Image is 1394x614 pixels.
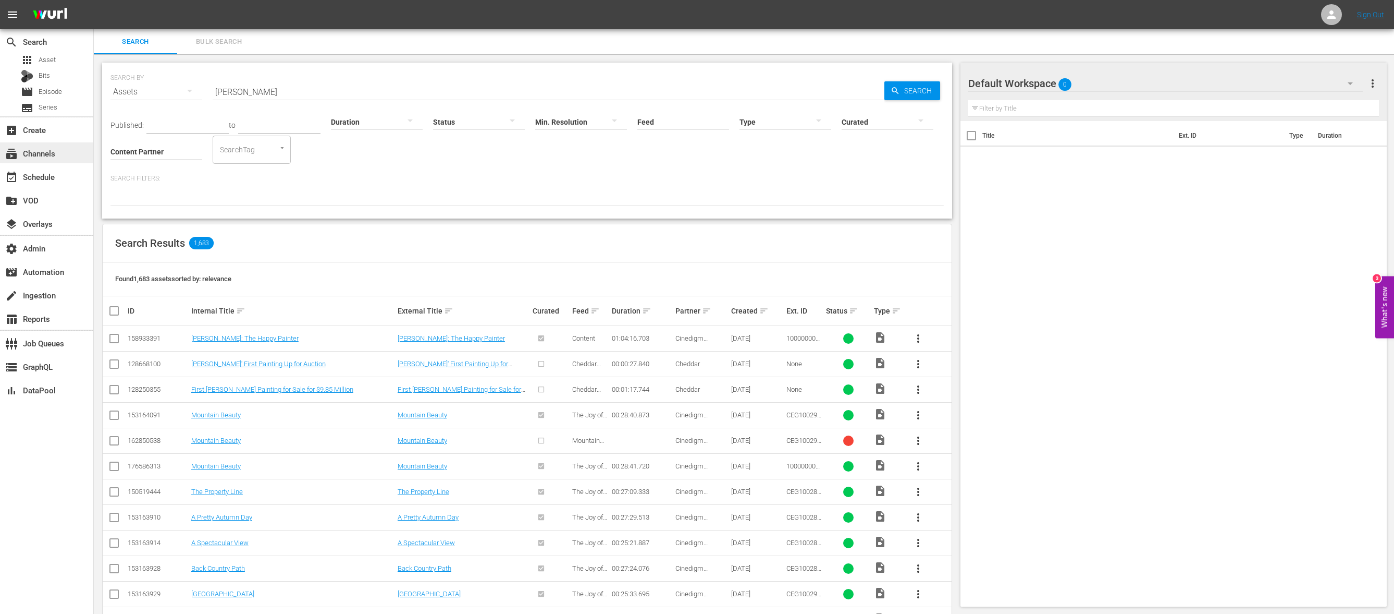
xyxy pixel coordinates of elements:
[912,537,924,549] span: more_vert
[786,334,823,350] span: 1000000047874
[191,305,394,317] div: Internal Title
[874,357,886,369] span: Video
[110,77,202,106] div: Assets
[191,386,353,393] a: First [PERSON_NAME] Painting for Sale for $9.85 Million
[912,562,924,575] span: more_vert
[128,488,188,496] div: 150519444
[572,305,609,317] div: Feed
[786,513,821,529] span: CEG10028166
[731,437,784,444] div: [DATE]
[398,334,505,342] a: [PERSON_NAME]: The Happy Painter
[786,307,823,315] div: Ext. ID
[906,582,931,607] button: more_vert
[731,305,784,317] div: Created
[398,564,451,572] a: Back Country Path
[398,411,447,419] a: Mountain Beauty
[874,587,886,599] span: Video
[572,437,604,452] span: Mountain Beauty
[21,54,33,66] span: Asset
[912,511,924,524] span: more_vert
[5,124,18,137] span: Create
[874,305,903,317] div: Type
[128,462,188,470] div: 176586313
[874,408,886,420] span: Video
[906,326,931,351] button: more_vert
[675,590,717,613] span: Cinedigm Entertainment Corp
[612,386,672,393] div: 00:01:17.744
[675,539,717,562] span: Cinedigm Entertainment Corp
[191,488,243,496] a: The Property Line
[25,3,75,27] img: ans4CAIJ8jUAAAAAAAAAAAAAAAAAAAAAAAAgQb4GAAAAAAAAAAAAAAAAAAAAAAAAJMjXAAAAAAAAAAAAAAAAAAAAAAAAgAT5G...
[1375,276,1394,338] button: Open Feedback Widget
[1173,121,1283,150] th: Ext. ID
[128,307,188,315] div: ID
[912,460,924,473] span: more_vert
[642,306,651,316] span: sort
[39,102,57,113] span: Series
[786,411,821,427] span: CEG10029671
[533,307,569,315] div: Curated
[572,334,595,342] span: Content
[612,462,672,470] div: 00:28:41.720
[1283,121,1312,150] th: Type
[128,513,188,521] div: 153163910
[612,360,672,368] div: 00:00:27.840
[912,409,924,422] span: more_vert
[572,360,601,376] span: Cheddar RSS
[572,386,601,401] span: Cheddar RSS
[675,334,717,358] span: Cinedigm Entertainment Corp
[612,488,672,496] div: 00:27:09.333
[786,462,823,478] span: 1000000046936
[572,564,607,604] span: The Joy of Painting with [PERSON_NAME]
[731,488,784,496] div: [DATE]
[572,539,607,578] span: The Joy of Painting with [PERSON_NAME]
[572,513,607,552] span: The Joy of Painting with [PERSON_NAME]
[912,588,924,600] span: more_vert
[5,361,18,374] span: GraphQL
[731,334,784,342] div: [DATE]
[702,306,711,316] span: sort
[572,411,607,450] span: The Joy of Painting with [PERSON_NAME]
[572,488,607,527] span: The Joy of Painting with [PERSON_NAME]
[612,564,672,572] div: 00:27:24.076
[675,488,717,511] span: Cinedigm Entertainment Corp
[590,306,600,316] span: sort
[731,590,784,598] div: [DATE]
[675,564,717,588] span: Cinedigm Entertainment Corp
[912,358,924,370] span: more_vert
[731,411,784,419] div: [DATE]
[786,386,823,393] div: None
[731,462,784,470] div: [DATE]
[39,55,56,65] span: Asset
[5,195,18,207] span: VOD
[786,539,821,555] span: CEG10028210
[786,590,821,606] span: CEG10029918
[5,266,18,279] span: Automation
[100,36,171,48] span: Search
[5,290,18,302] span: Ingestion
[398,488,449,496] a: The Property Line
[191,590,254,598] a: [GEOGRAPHIC_DATA]
[1366,71,1379,96] button: more_vert
[912,486,924,498] span: more_vert
[675,411,717,435] span: Cinedigm Entertainment Corp
[612,513,672,521] div: 00:27:29.513
[731,360,784,368] div: [DATE]
[115,237,185,249] span: Search Results
[906,505,931,530] button: more_vert
[128,360,188,368] div: 128668100
[968,69,1363,98] div: Default Workspace
[191,513,252,521] a: A Pretty Autumn Day
[5,148,18,160] span: Channels
[128,564,188,572] div: 153163928
[1366,77,1379,90] span: more_vert
[675,462,717,486] span: Cinedigm Entertainment Corp
[612,411,672,419] div: 00:28:40.873
[906,531,931,556] button: more_vert
[786,437,821,452] span: CEG10029671
[874,331,886,344] span: Video
[884,81,940,100] button: Search
[236,306,245,316] span: sort
[128,437,188,444] div: 162850538
[786,564,821,580] span: CEG10028168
